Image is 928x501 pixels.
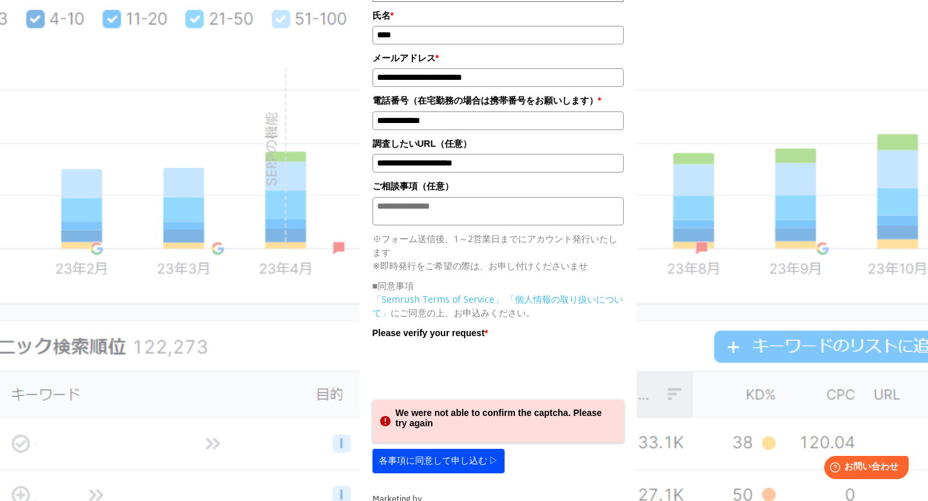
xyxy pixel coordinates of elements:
[372,8,624,23] label: 氏名
[813,451,914,487] iframe: Help widget launcher
[372,343,568,393] iframe: reCAPTCHA
[372,293,623,319] a: 「個人情報の取り扱いについて」
[372,179,624,193] label: ご相談事項（任意）
[372,326,624,340] label: Please verify your request
[372,93,624,108] label: 電話番号（在宅勤務の場合は携帯番号をお願いします）
[372,51,624,65] label: メールアドレス
[372,449,505,473] button: 各事項に同意して申し込む ▷
[372,293,503,305] a: 「Semrush Terms of Service」
[372,137,624,151] label: 調査したいURL（任意）
[372,400,624,442] div: We were not able to confirm the captcha. Please try again
[372,232,624,272] p: ※フォーム送信後、1～2営業日までにアカウント発行いたします ※即時発行をご希望の際は、お申し付けくださいませ
[372,292,624,319] p: にご同意の上、お申込みください。
[372,279,624,292] p: ■同意事項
